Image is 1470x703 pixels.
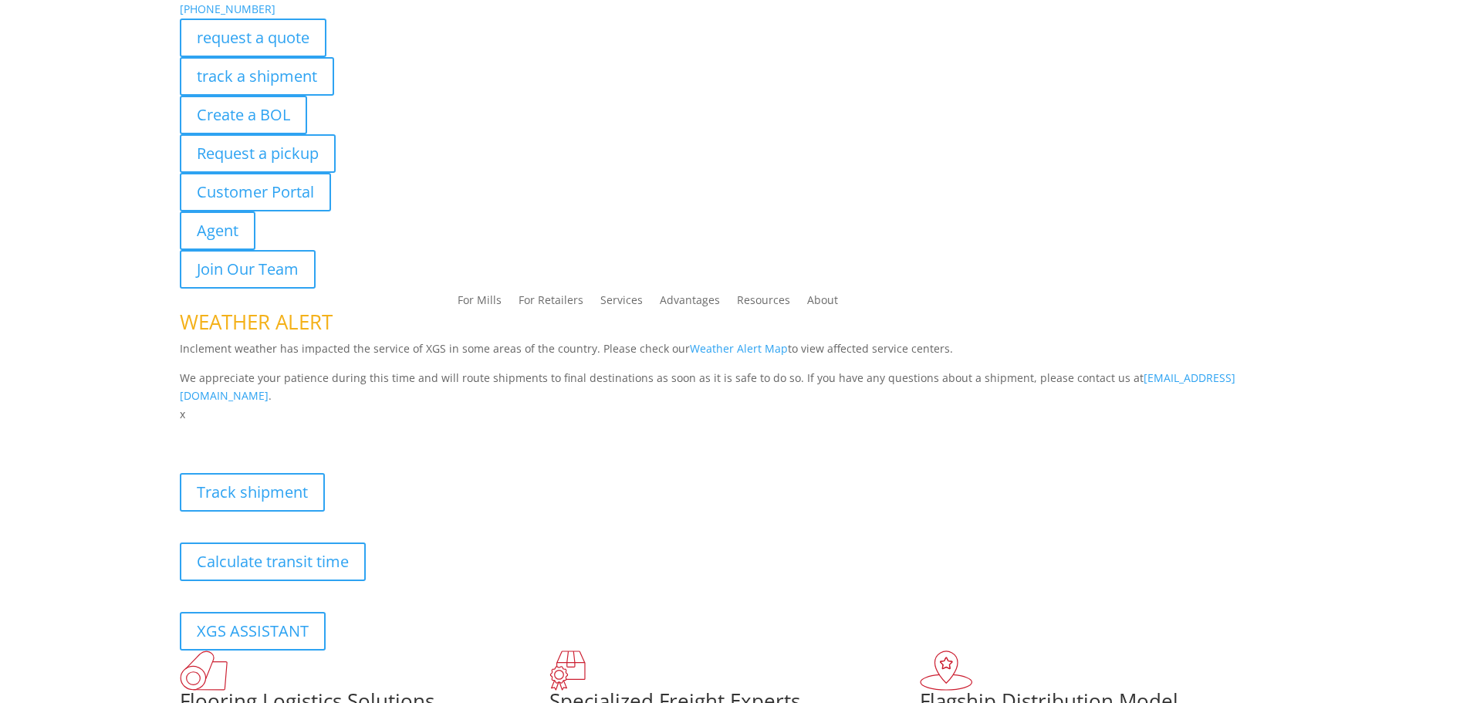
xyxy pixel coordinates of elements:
a: Calculate transit time [180,542,366,581]
span: WEATHER ALERT [180,308,333,336]
p: We appreciate your patience during this time and will route shipments to final destinations as so... [180,369,1291,406]
a: For Retailers [519,295,583,312]
a: Join Our Team [180,250,316,289]
a: Resources [737,295,790,312]
a: Track shipment [180,473,325,512]
p: x [180,405,1291,424]
img: xgs-icon-flagship-distribution-model-red [920,651,973,691]
p: Inclement weather has impacted the service of XGS in some areas of the country. Please check our ... [180,340,1291,369]
a: About [807,295,838,312]
a: [PHONE_NUMBER] [180,2,275,16]
a: request a quote [180,19,326,57]
a: Agent [180,211,255,250]
a: For Mills [458,295,502,312]
a: Weather Alert Map [690,341,788,356]
a: Advantages [660,295,720,312]
img: xgs-icon-total-supply-chain-intelligence-red [180,651,228,691]
b: Visibility, transparency, and control for your entire supply chain. [180,426,524,441]
a: track a shipment [180,57,334,96]
a: Request a pickup [180,134,336,173]
a: Create a BOL [180,96,307,134]
a: Customer Portal [180,173,331,211]
a: XGS ASSISTANT [180,612,326,651]
img: xgs-icon-focused-on-flooring-red [549,651,586,691]
a: Services [600,295,643,312]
